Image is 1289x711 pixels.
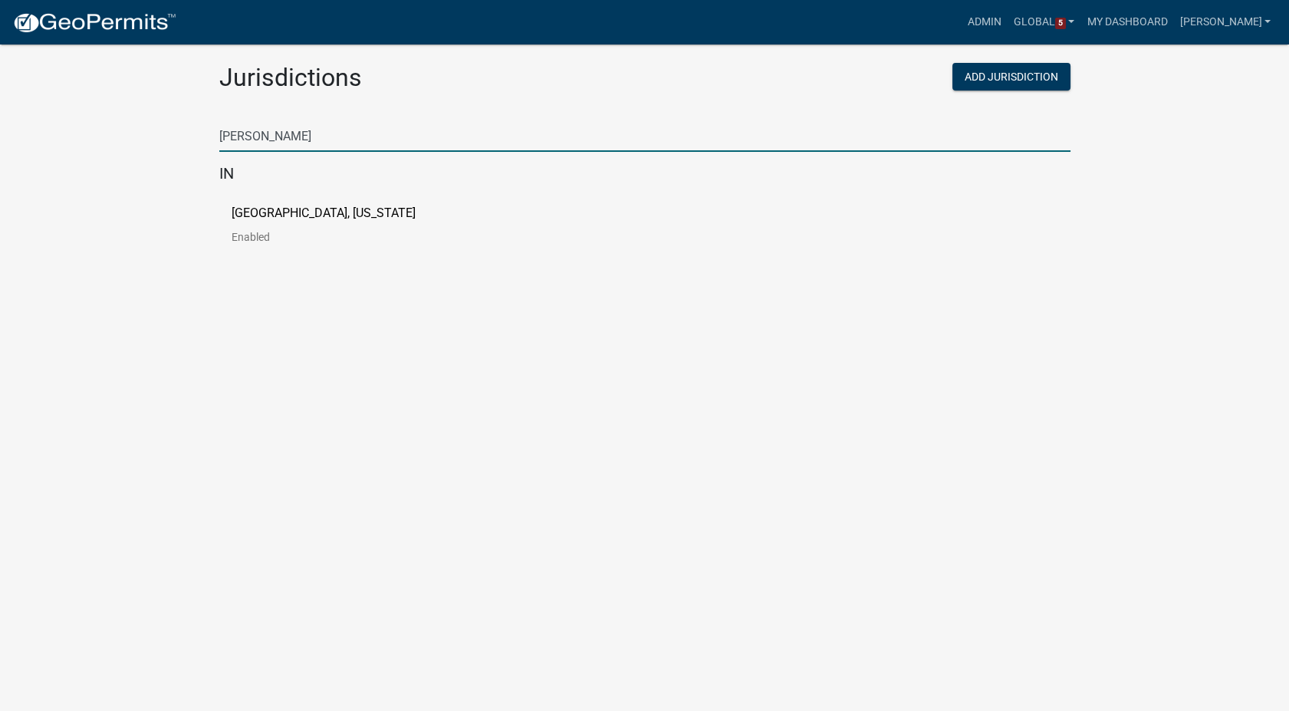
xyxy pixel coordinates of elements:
[232,232,440,242] p: Enabled
[232,207,440,255] a: [GEOGRAPHIC_DATA], [US_STATE]Enabled
[962,8,1008,37] a: Admin
[232,207,416,219] p: [GEOGRAPHIC_DATA], [US_STATE]
[1173,8,1277,37] a: [PERSON_NAME]
[1080,8,1173,37] a: My Dashboard
[219,63,633,92] h2: Jurisdictions
[1055,18,1066,30] span: 5
[219,164,1070,183] h5: IN
[952,63,1070,91] button: Add Jurisdiction
[1008,8,1081,37] a: Global5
